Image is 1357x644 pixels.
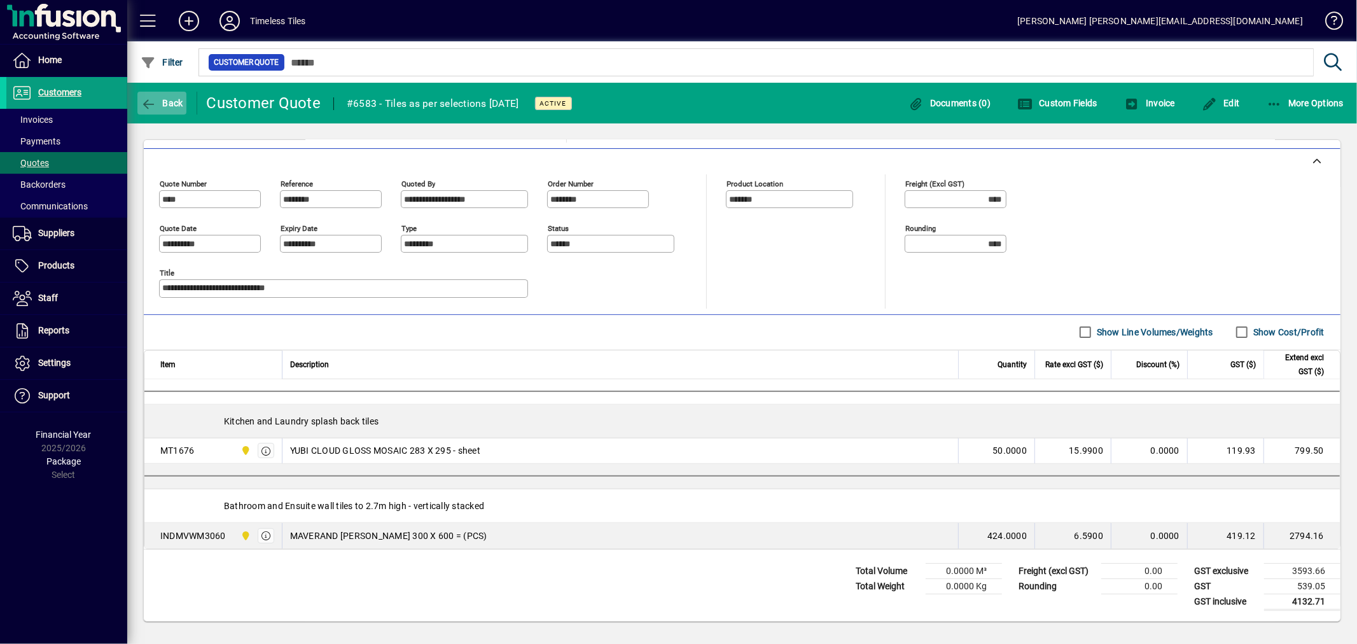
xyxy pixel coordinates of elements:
[137,92,186,115] button: Back
[1012,578,1101,594] td: Rounding
[998,358,1027,372] span: Quantity
[209,10,250,32] button: Profile
[13,158,49,168] span: Quotes
[169,10,209,32] button: Add
[13,136,60,146] span: Payments
[1188,563,1264,578] td: GST exclusive
[926,563,1002,578] td: 0.0000 M³
[727,179,783,188] mat-label: Product location
[6,218,127,249] a: Suppliers
[1199,92,1243,115] button: Edit
[13,201,88,211] span: Communications
[38,55,62,65] span: Home
[13,115,53,125] span: Invoices
[1230,358,1256,372] span: GST ($)
[1111,438,1187,464] td: 0.0000
[290,529,487,542] span: MAVERAND [PERSON_NAME] 300 X 600 = (PCS)
[160,529,226,542] div: INDMVWM3060
[1264,594,1340,610] td: 4132.71
[905,179,964,188] mat-label: Freight (excl GST)
[144,489,1340,522] div: Bathroom and Ensuite wall tiles to 2.7m high - vertically stacked
[38,358,71,368] span: Settings
[540,99,567,108] span: Active
[160,223,197,232] mat-label: Quote date
[1012,563,1101,578] td: Freight (excl GST)
[1043,444,1103,457] div: 15.9900
[926,578,1002,594] td: 0.0000 Kg
[1043,529,1103,542] div: 6.5900
[6,315,127,347] a: Reports
[548,179,594,188] mat-label: Order number
[1111,523,1187,549] td: 0.0000
[1264,563,1340,578] td: 3593.66
[905,223,936,232] mat-label: Rounding
[6,109,127,130] a: Invoices
[908,98,991,108] span: Documents (0)
[6,380,127,412] a: Support
[38,87,81,97] span: Customers
[401,179,435,188] mat-label: Quoted by
[6,283,127,314] a: Staff
[1014,92,1101,115] button: Custom Fields
[207,93,321,113] div: Customer Quote
[849,578,926,594] td: Total Weight
[160,358,176,372] span: Item
[13,179,66,190] span: Backorders
[905,92,994,115] button: Documents (0)
[1101,578,1178,594] td: 0.00
[1264,578,1340,594] td: 539.05
[849,563,926,578] td: Total Volume
[290,444,480,457] span: YUBI CLOUD GLOSS MOSAIC 283 X 295 - sheet
[1188,594,1264,610] td: GST inclusive
[1101,563,1178,578] td: 0.00
[992,444,1027,457] span: 50.0000
[237,444,252,458] span: Dunedin
[1017,11,1303,31] div: [PERSON_NAME] [PERSON_NAME][EMAIL_ADDRESS][DOMAIN_NAME]
[6,130,127,152] a: Payments
[1188,578,1264,594] td: GST
[1045,358,1103,372] span: Rate excl GST ($)
[6,45,127,76] a: Home
[281,223,317,232] mat-label: Expiry date
[38,390,70,400] span: Support
[6,174,127,195] a: Backorders
[250,11,305,31] div: Timeless Tiles
[1272,351,1324,379] span: Extend excl GST ($)
[1251,326,1325,339] label: Show Cost/Profit
[214,56,279,69] span: Customer Quote
[160,444,195,457] div: MT1676
[38,260,74,270] span: Products
[281,179,313,188] mat-label: Reference
[1136,358,1180,372] span: Discount (%)
[144,405,1340,438] div: Kitchen and Laundry splash back tiles
[1267,98,1344,108] span: More Options
[1263,92,1347,115] button: More Options
[1263,523,1340,549] td: 2794.16
[36,430,92,440] span: Financial Year
[6,347,127,379] a: Settings
[1121,92,1178,115] button: Invoice
[38,325,69,335] span: Reports
[6,195,127,217] a: Communications
[1316,3,1341,44] a: Knowledge Base
[38,293,58,303] span: Staff
[1202,98,1240,108] span: Edit
[160,268,174,277] mat-label: Title
[1124,98,1175,108] span: Invoice
[1094,326,1213,339] label: Show Line Volumes/Weights
[1263,438,1340,464] td: 799.50
[141,57,183,67] span: Filter
[46,456,81,466] span: Package
[548,223,569,232] mat-label: Status
[141,98,183,108] span: Back
[401,223,417,232] mat-label: Type
[347,94,519,114] div: #6583 - Tiles as per selections [DATE]
[137,51,186,74] button: Filter
[1187,523,1263,549] td: 419.12
[38,228,74,238] span: Suppliers
[290,358,329,372] span: Description
[6,152,127,174] a: Quotes
[987,529,1027,542] span: 424.0000
[160,179,207,188] mat-label: Quote number
[1017,98,1097,108] span: Custom Fields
